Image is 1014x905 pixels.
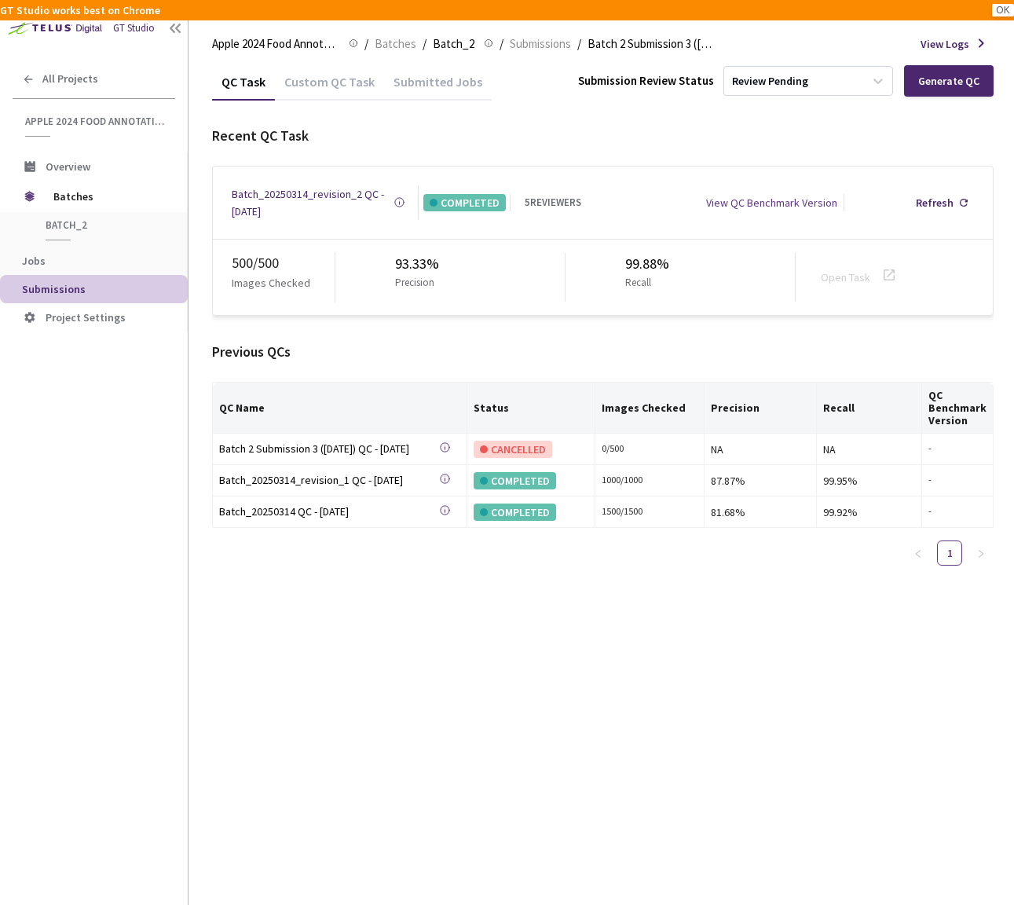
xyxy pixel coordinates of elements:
[823,472,915,489] div: 99.95%
[375,35,416,53] span: Batches
[219,440,439,457] div: Batch 2 Submission 3 ([DATE]) QC - [DATE]
[372,35,419,52] a: Batches
[732,74,808,89] div: Review Pending
[928,473,987,488] div: -
[507,35,574,52] a: Submissions
[916,194,954,211] div: Refresh
[595,383,705,434] th: Images Checked
[918,75,979,87] div: Generate QC
[423,35,426,53] li: /
[928,442,987,456] div: -
[219,471,439,489] a: Batch_20250314_revision_1 QC - [DATE]
[992,4,1014,16] button: OK
[625,275,663,291] p: Recall
[711,472,810,489] div: 87.87%
[938,541,961,565] a: 1
[395,275,434,291] p: Precision
[968,540,994,566] button: right
[711,441,810,458] div: NA
[711,504,810,521] div: 81.68%
[22,254,46,268] span: Jobs
[22,282,86,296] span: Submissions
[113,20,155,36] div: GT Studio
[474,504,556,521] div: COMPLETED
[232,274,310,291] p: Images Checked
[364,35,368,53] li: /
[467,383,595,434] th: Status
[706,194,837,211] div: View QC Benchmark Version
[817,383,922,434] th: Recall
[937,540,962,566] li: 1
[212,74,275,101] div: QC Task
[384,74,492,101] div: Submitted Jobs
[395,253,441,275] div: 93.33%
[433,35,474,53] span: Batch_2
[625,253,669,275] div: 99.88%
[577,35,581,53] li: /
[42,72,98,86] span: All Projects
[578,71,714,90] div: Submission Review Status
[525,195,581,211] div: 5 REVIEWERS
[976,549,986,559] span: right
[705,383,817,434] th: Precision
[474,441,552,458] div: CANCELLED
[25,115,166,128] span: Apple 2024 Food Annotation Correction
[423,194,506,211] div: COMPLETED
[823,441,915,458] div: NA
[232,252,335,274] div: 500 / 500
[46,310,126,324] span: Project Settings
[500,35,503,53] li: /
[921,35,969,53] span: View Logs
[232,185,394,220] a: Batch_20250314_revision_2 QC - [DATE]
[46,218,162,232] span: Batch_2
[219,503,439,520] div: Batch_20250314 QC - [DATE]
[474,472,556,489] div: COMPLETED
[53,181,161,212] span: Batches
[821,270,870,284] a: Open Task
[602,442,698,456] div: 0 / 500
[212,125,994,147] div: Recent QC Task
[510,35,571,53] span: Submissions
[213,383,467,434] th: QC Name
[212,35,339,53] span: Apple 2024 Food Annotation Correction
[219,503,439,521] a: Batch_20250314 QC - [DATE]
[588,35,715,53] span: Batch 2 Submission 3 ([DATE])
[275,74,384,101] div: Custom QC Task
[823,504,915,521] div: 99.92%
[968,540,994,566] li: Next Page
[906,540,931,566] li: Previous Page
[906,540,931,566] button: left
[922,383,994,434] th: QC Benchmark Version
[46,159,90,174] span: Overview
[212,341,994,363] div: Previous QCs
[219,471,439,489] div: Batch_20250314_revision_1 QC - [DATE]
[913,549,923,559] span: left
[928,504,987,519] div: -
[602,504,698,519] div: 1500 / 1500
[602,473,698,488] div: 1000 / 1000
